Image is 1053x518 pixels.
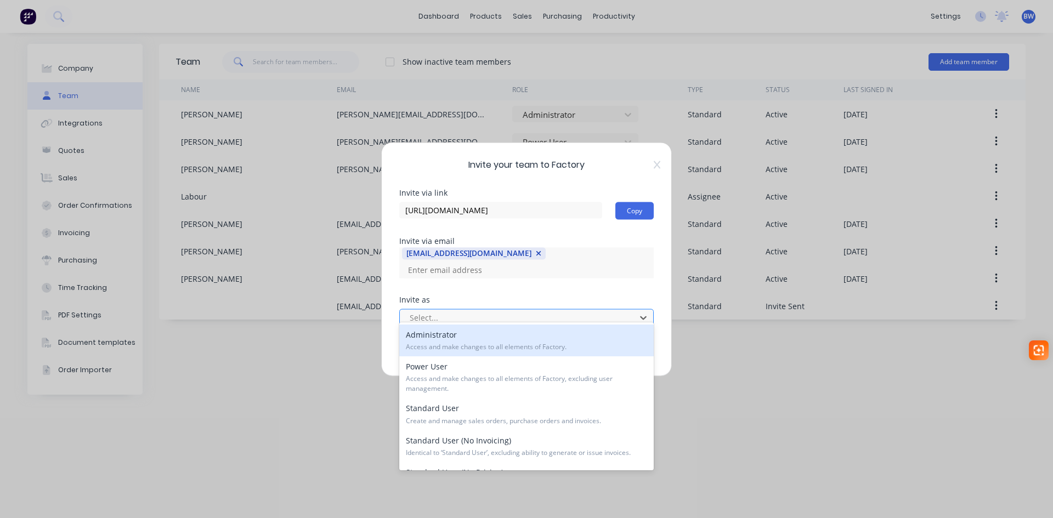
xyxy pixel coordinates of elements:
[399,189,654,196] div: Invite via link
[399,325,654,356] div: Administrator
[399,398,654,430] div: Standard User
[406,448,647,458] span: Identical to ‘Standard User’, excluding ability to generate or issue invoices.
[615,202,654,219] button: Copy
[399,295,654,303] div: Invite as
[406,248,531,259] div: [EMAIL_ADDRESS][DOMAIN_NAME]
[402,261,512,278] input: Enter email address
[406,416,647,426] span: Create and manage sales orders, purchase orders and invoices.
[399,237,654,244] div: Invite via email
[399,158,654,171] span: Invite your team to Factory
[406,342,647,352] span: Access and make changes to all elements of Factory.
[406,374,647,394] span: Access and make changes to all elements of Factory, excluding user management.
[399,462,654,504] div: Standard User (No Pricing)
[399,356,654,398] div: Power User
[399,430,654,462] div: Standard User (No Invoicing)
